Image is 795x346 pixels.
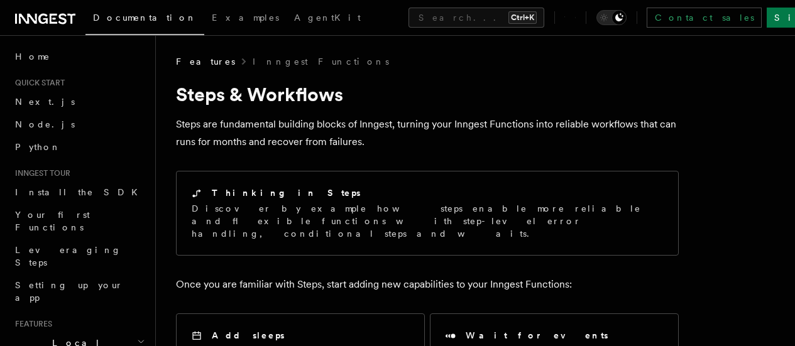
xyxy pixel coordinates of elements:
[10,168,70,178] span: Inngest tour
[508,11,537,24] kbd: Ctrl+K
[15,210,90,232] span: Your first Functions
[192,202,663,240] p: Discover by example how steps enable more reliable and flexible functions with step-level error h...
[10,113,148,136] a: Node.js
[466,329,608,342] h2: Wait for events
[10,90,148,113] a: Next.js
[10,78,65,88] span: Quick start
[10,181,148,203] a: Install the SDK
[10,274,148,309] a: Setting up your app
[10,319,52,329] span: Features
[85,4,204,35] a: Documentation
[176,171,679,256] a: Thinking in StepsDiscover by example how steps enable more reliable and flexible functions with s...
[212,329,285,342] h2: Add sleeps
[15,142,61,152] span: Python
[176,276,679,293] p: Once you are familiar with Steps, start adding new capabilities to your Inngest Functions:
[212,187,361,199] h2: Thinking in Steps
[596,10,627,25] button: Toggle dark mode
[15,187,145,197] span: Install the SDK
[253,55,389,68] a: Inngest Functions
[15,119,75,129] span: Node.js
[294,13,361,23] span: AgentKit
[15,97,75,107] span: Next.js
[15,280,123,303] span: Setting up your app
[176,55,235,68] span: Features
[15,245,121,268] span: Leveraging Steps
[15,50,50,63] span: Home
[408,8,544,28] button: Search...Ctrl+K
[93,13,197,23] span: Documentation
[647,8,762,28] a: Contact sales
[287,4,368,34] a: AgentKit
[176,83,679,105] h1: Steps & Workflows
[10,45,148,68] a: Home
[212,13,279,23] span: Examples
[176,116,679,151] p: Steps are fundamental building blocks of Inngest, turning your Inngest Functions into reliable wo...
[10,203,148,239] a: Your first Functions
[10,239,148,274] a: Leveraging Steps
[10,136,148,158] a: Python
[204,4,287,34] a: Examples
